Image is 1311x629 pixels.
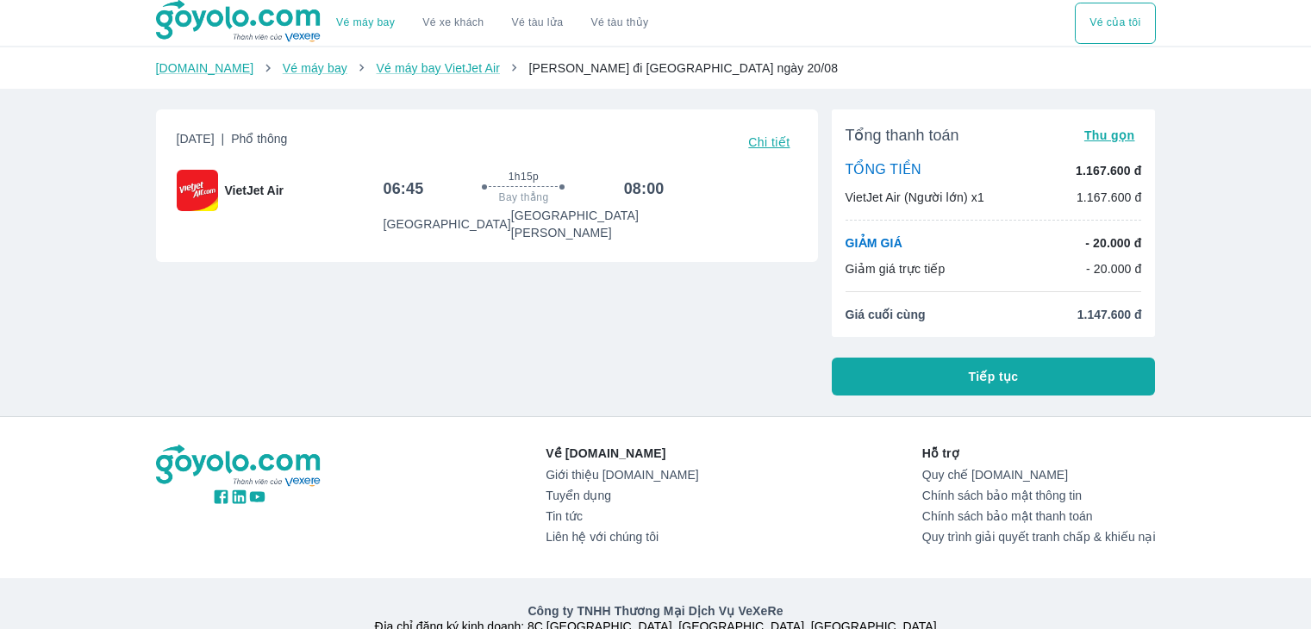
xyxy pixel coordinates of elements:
p: TỔNG TIỀN [846,161,921,180]
a: Tuyển dụng [546,489,698,502]
button: Thu gọn [1077,123,1142,147]
img: logo [156,445,323,488]
p: 1.167.600 đ [1077,189,1142,206]
button: Chi tiết [741,130,796,154]
a: Chính sách bảo mật thông tin [922,489,1156,502]
button: Vé của tôi [1075,3,1155,44]
a: Giới thiệu [DOMAIN_NAME] [546,468,698,482]
p: GIẢM GIÁ [846,234,902,252]
span: Phổ thông [231,132,287,146]
a: [DOMAIN_NAME] [156,61,254,75]
a: Vé máy bay [283,61,347,75]
span: Chi tiết [748,135,790,149]
p: - 20.000 đ [1086,260,1142,277]
h6: 06:45 [383,178,423,199]
a: Tin tức [546,509,698,523]
button: Tiếp tục [832,358,1156,395]
a: Vé máy bay [336,16,395,29]
span: Giá cuối cùng [846,306,926,323]
span: [DATE] [177,130,288,154]
span: | [222,132,225,146]
p: - 20.000 đ [1085,234,1141,252]
span: Bay thẳng [499,190,549,204]
a: Quy trình giải quyết tranh chấp & khiếu nại [922,530,1156,544]
p: Công ty TNHH Thương Mại Dịch Vụ VeXeRe [159,602,1152,620]
a: Vé máy bay VietJet Air [376,61,499,75]
span: Thu gọn [1084,128,1135,142]
a: Quy chế [DOMAIN_NAME] [922,468,1156,482]
a: Vé xe khách [422,16,484,29]
p: Giảm giá trực tiếp [846,260,946,277]
p: [GEOGRAPHIC_DATA][PERSON_NAME] [511,207,665,241]
p: Về [DOMAIN_NAME] [546,445,698,462]
a: Chính sách bảo mật thanh toán [922,509,1156,523]
button: Vé tàu thủy [577,3,662,44]
div: choose transportation mode [322,3,662,44]
span: Tiếp tục [969,368,1019,385]
p: Hỗ trợ [922,445,1156,462]
p: [GEOGRAPHIC_DATA] [383,215,510,233]
span: 1h15p [509,170,539,184]
a: Liên hệ với chúng tôi [546,530,698,544]
span: 1.147.600 đ [1077,306,1142,323]
nav: breadcrumb [156,59,1156,77]
a: Vé tàu lửa [498,3,577,44]
span: VietJet Air [225,182,284,199]
p: 1.167.600 đ [1076,162,1141,179]
span: [PERSON_NAME] đi [GEOGRAPHIC_DATA] ngày 20/08 [528,61,838,75]
span: Tổng thanh toán [846,125,959,146]
div: choose transportation mode [1075,3,1155,44]
h6: 08:00 [624,178,665,199]
p: VietJet Air (Người lớn) x1 [846,189,984,206]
